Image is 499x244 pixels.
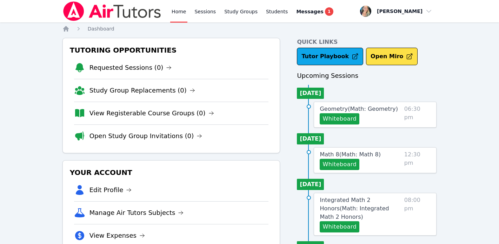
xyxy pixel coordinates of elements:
span: Geometry ( Math: Geometry ) [320,106,398,112]
button: Whiteboard [320,221,359,232]
span: Math 8 ( Math: Math 8 ) [320,151,381,158]
a: View Registerable Course Groups (0) [89,108,214,118]
a: Geometry(Math: Geometry) [320,105,398,113]
a: Integrated Math 2 Honors(Math: Integrated Math 2 Honors) [320,196,401,221]
h3: Upcoming Sessions [297,71,437,81]
h4: Quick Links [297,38,437,46]
a: Math 8(Math: Math 8) [320,150,381,159]
span: Dashboard [88,26,114,32]
a: Dashboard [88,25,114,32]
nav: Breadcrumb [62,25,437,32]
li: [DATE] [297,133,324,144]
a: Tutor Playbook [297,48,363,65]
button: Whiteboard [320,159,359,170]
a: Requested Sessions (0) [89,63,172,73]
button: Open Miro [366,48,418,65]
h3: Tutoring Opportunities [68,44,274,56]
li: [DATE] [297,179,324,190]
a: Manage Air Tutors Subjects [89,208,184,218]
span: Messages [296,8,323,15]
a: Open Study Group Invitations (0) [89,131,202,141]
img: Air Tutors [62,1,162,21]
a: View Expenses [89,231,145,240]
button: Whiteboard [320,113,359,124]
span: 06:30 pm [404,105,431,124]
span: 08:00 pm [404,196,431,232]
a: Study Group Replacements (0) [89,86,195,95]
h3: Your Account [68,166,274,179]
span: 12:30 pm [404,150,431,170]
a: Edit Profile [89,185,132,195]
li: [DATE] [297,88,324,99]
span: Integrated Math 2 Honors ( Math: Integrated Math 2 Honors ) [320,197,389,220]
span: 1 [325,7,333,16]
